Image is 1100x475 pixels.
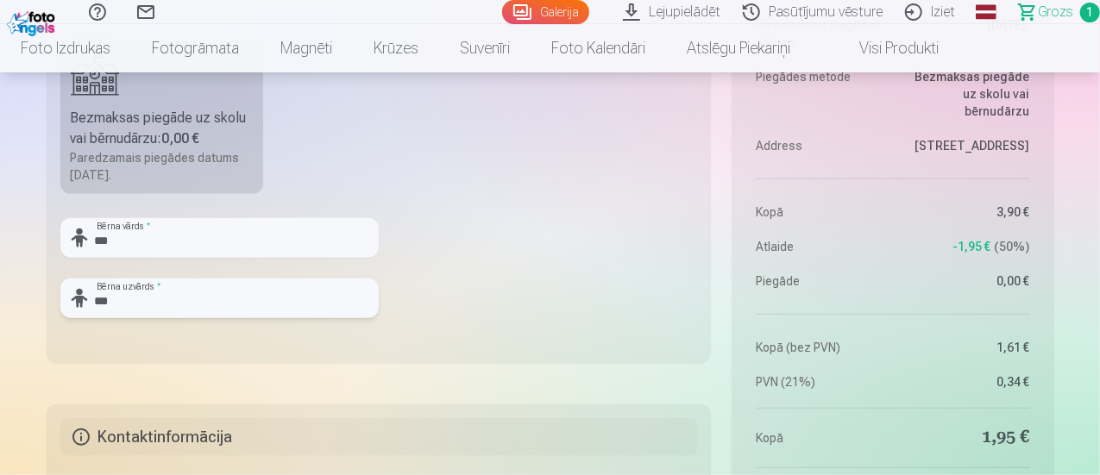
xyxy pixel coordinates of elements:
[953,238,991,255] span: -1,95 €
[902,339,1030,356] dd: 1,61 €
[756,373,884,391] dt: PVN (21%)
[756,68,884,120] dt: Piegādes metode
[756,272,884,290] dt: Piegāde
[902,272,1030,290] dd: 0,00 €
[531,24,666,72] a: Foto kalendāri
[902,203,1030,221] dd: 3,90 €
[756,137,884,154] dt: Address
[902,68,1030,120] dd: Bezmaksas piegāde uz skolu vai bērnudārzu
[756,238,884,255] dt: Atlaide
[439,24,531,72] a: Suvenīri
[1038,2,1073,22] span: Grozs
[71,149,254,184] div: Paredzamais piegādes datums [DATE].
[260,24,353,72] a: Magnēti
[131,24,260,72] a: Fotogrāmata
[756,426,884,450] dt: Kopā
[756,339,884,356] dt: Kopā (bez PVN)
[353,24,439,72] a: Krūzes
[902,426,1030,450] dd: 1,95 €
[756,203,884,221] dt: Kopā
[902,137,1030,154] dd: [STREET_ADDRESS]
[666,24,811,72] a: Atslēgu piekariņi
[902,373,1030,391] dd: 0,34 €
[1080,3,1100,22] span: 1
[162,130,200,147] b: 0,00 €
[995,238,1030,255] span: 50 %
[71,108,254,149] div: Bezmaksas piegāde uz skolu vai bērnudārzu :
[60,418,698,456] h5: Kontaktinformācija
[7,7,60,36] img: /fa1
[811,24,959,72] a: Visi produkti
